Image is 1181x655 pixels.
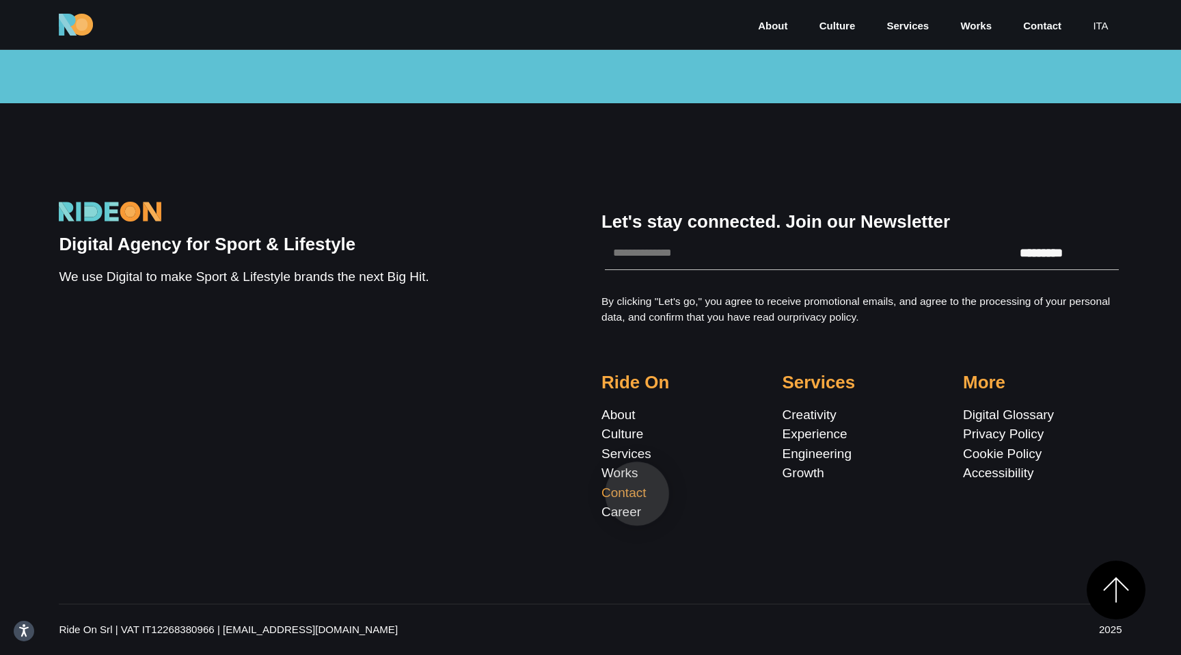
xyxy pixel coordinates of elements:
[601,485,646,500] a: Contact
[1022,18,1063,34] a: Contact
[818,18,857,34] a: Culture
[601,407,636,422] a: About
[601,427,643,441] a: Culture
[601,372,761,393] h5: Ride On
[783,446,852,461] a: Engineering
[885,18,930,34] a: Services
[783,622,1122,638] p: 2025
[59,14,93,36] img: Ride On Agency
[783,466,824,480] a: Growth
[959,18,993,34] a: Works
[783,407,837,422] a: Creativity
[601,446,651,461] a: Services
[783,372,942,393] h5: Services
[59,622,760,638] p: Ride On Srl | VAT IT12268380966 | [EMAIL_ADDRESS][DOMAIN_NAME]
[963,446,1042,461] a: Cookie Policy
[963,407,1054,422] a: Digital Glossary
[601,293,1122,325] p: By clicking "Let's go," you agree to receive promotional emails, and agree to the processing of y...
[793,311,856,323] a: privacy policy
[601,505,641,519] a: Career
[601,466,638,480] a: Works
[963,466,1033,480] a: Accessibility
[59,234,489,255] h5: Digital Agency for Sport & Lifestyle
[1091,18,1109,34] a: ita
[783,427,847,441] a: Experience
[59,202,161,222] img: Logo
[963,427,1044,441] a: Privacy Policy
[601,211,1122,232] h5: Let's stay connected. Join our Newsletter
[757,18,789,34] a: About
[59,267,489,287] p: We use Digital to make Sport & Lifestyle brands the next Big Hit.
[963,372,1122,393] h5: More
